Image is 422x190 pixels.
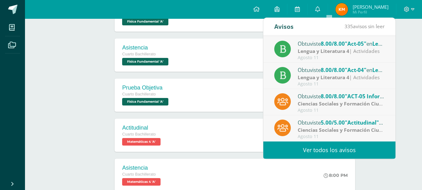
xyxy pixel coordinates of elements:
[122,178,161,186] span: Matemáticas 4 'A'
[298,74,385,81] div: | Actividades
[298,100,401,107] strong: Ciencias Sociales y Formación Ciudadana 4
[298,108,385,113] div: Agosto 11
[122,98,168,105] span: Física Fundamental 'A'
[122,138,161,146] span: Matemáticas 4 'A'
[298,66,385,74] div: Obtuviste en
[345,23,353,30] span: 335
[298,126,401,133] strong: Ciencias Sociales y Formación Ciudadana 4
[122,44,170,51] div: Asistencia
[122,172,156,177] span: Cuarto Bachillerato
[122,92,156,96] span: Cuarto Bachillerato
[298,92,385,100] div: Obtuviste en
[298,48,349,54] strong: Lengua y Literatura 4
[324,172,348,178] div: 8:00 PM
[321,93,345,100] span: 8.00/8.00
[122,85,170,91] div: Prueba Objetiva
[321,66,345,74] span: 8.00/8.00
[122,125,162,131] div: Actitudinal
[122,52,156,56] span: Cuarto Bachillerato
[298,55,385,60] div: Agosto 11
[122,132,156,136] span: Cuarto Bachillerato
[298,100,385,107] div: | Actividades
[345,40,366,47] span: "Act-05"
[298,118,385,126] div: Obtuviste en
[345,119,383,126] span: "Actitudinal"
[345,66,366,74] span: "Act-04"
[353,9,389,15] span: Mi Perfil
[335,3,348,16] img: 2b8b78f93d8e42e5e73546d597f828fb.png
[321,40,345,47] span: 8.00/8.00
[321,119,345,126] span: 5.00/5.00
[122,165,162,171] div: Asistencia
[345,93,404,100] span: "ACT-05 Informe final"
[298,74,349,81] strong: Lengua y Literatura 4
[122,58,168,65] span: Física Fundamental 'A'
[298,39,385,48] div: Obtuviste en
[298,134,385,139] div: Agosto 11
[274,18,294,35] div: Avisos
[263,141,395,159] a: Ver todos los avisos
[298,81,385,87] div: Agosto 11
[298,48,385,55] div: | Actividades
[298,126,385,134] div: | Actitudinal
[353,4,389,10] span: [PERSON_NAME]
[345,23,385,30] span: avisos sin leer
[122,18,168,25] span: Física Fundamental 'A'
